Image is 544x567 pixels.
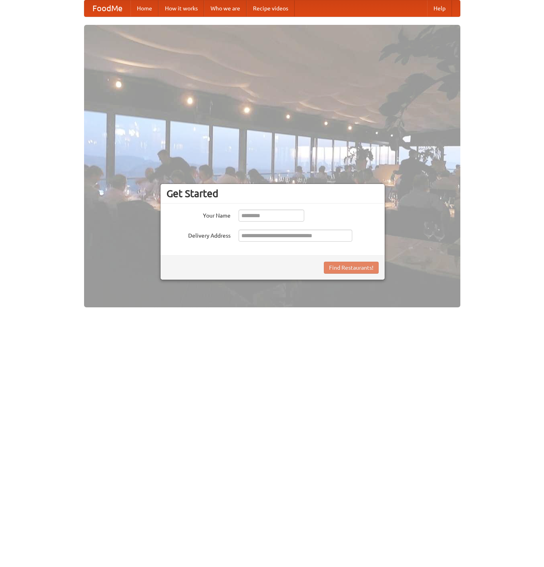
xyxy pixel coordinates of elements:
[130,0,159,16] a: Home
[167,230,231,240] label: Delivery Address
[167,210,231,220] label: Your Name
[247,0,295,16] a: Recipe videos
[167,188,379,200] h3: Get Started
[84,0,130,16] a: FoodMe
[204,0,247,16] a: Who we are
[159,0,204,16] a: How it works
[427,0,452,16] a: Help
[324,262,379,274] button: Find Restaurants!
